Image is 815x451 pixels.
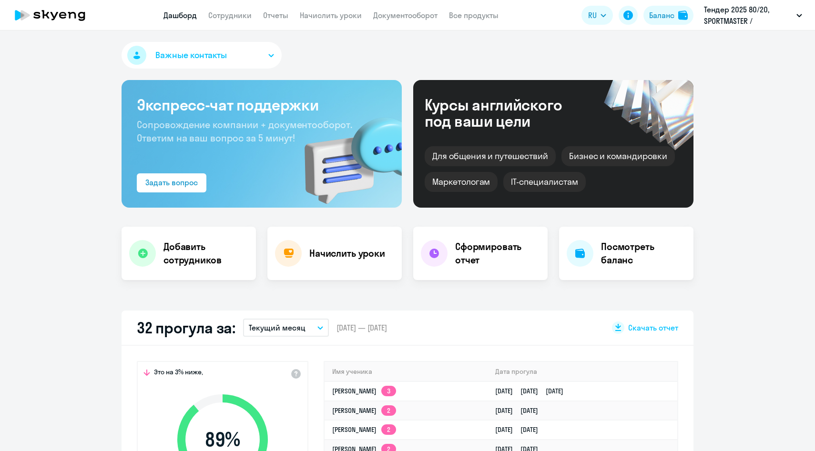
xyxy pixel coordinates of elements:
[145,177,198,188] div: Задать вопрос
[325,362,488,381] th: Имя ученика
[163,240,248,267] h4: Добавить сотрудников
[249,322,306,333] p: Текущий месяц
[561,146,675,166] div: Бизнес и командировки
[137,318,235,337] h2: 32 прогула за:
[309,247,385,260] h4: Начислить уроки
[243,319,329,337] button: Текущий месяц
[163,10,197,20] a: Дашборд
[381,386,396,396] app-skyeng-badge: 3
[332,406,396,415] a: [PERSON_NAME]2
[425,146,556,166] div: Для общения и путешествий
[263,10,288,20] a: Отчеты
[581,6,613,25] button: RU
[503,172,585,192] div: IT-специалистам
[649,10,674,21] div: Баланс
[699,4,807,27] button: Тендер 2025 80/20, SPORTMASTER / Спортмастер
[628,322,678,333] span: Скачать отчет
[425,172,498,192] div: Маркетологам
[137,173,206,192] button: Задать вопрос
[137,119,352,144] span: Сопровождение компании + документооборот. Ответим на ваш вопрос за 5 минут!
[588,10,597,21] span: RU
[168,428,277,451] span: 89 %
[373,10,438,20] a: Документооборот
[643,6,693,25] button: Балансbalance
[332,425,396,434] a: [PERSON_NAME]2
[208,10,252,20] a: Сотрудники
[381,424,396,435] app-skyeng-badge: 2
[381,405,396,416] app-skyeng-badge: 2
[155,49,227,61] span: Важные контакты
[291,100,402,208] img: bg-img
[332,387,396,395] a: [PERSON_NAME]3
[601,240,686,267] h4: Посмотреть баланс
[495,387,571,395] a: [DATE][DATE][DATE]
[449,10,499,20] a: Все продукты
[678,10,688,20] img: balance
[122,42,282,69] button: Важные контакты
[154,368,203,379] span: Это на 3% ниже,
[495,425,546,434] a: [DATE][DATE]
[137,95,387,114] h3: Экспресс-чат поддержки
[455,240,540,267] h4: Сформировать отчет
[336,322,387,333] span: [DATE] — [DATE]
[704,4,793,27] p: Тендер 2025 80/20, SPORTMASTER / Спортмастер
[300,10,362,20] a: Начислить уроки
[425,97,588,129] div: Курсы английского под ваши цели
[488,362,677,381] th: Дата прогула
[495,406,546,415] a: [DATE][DATE]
